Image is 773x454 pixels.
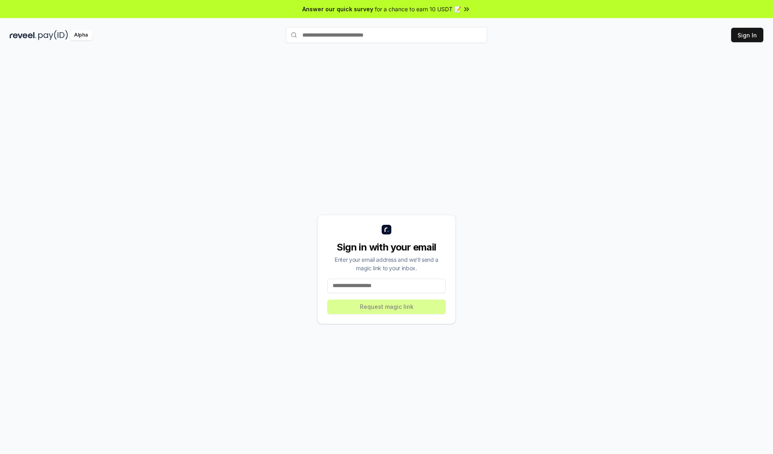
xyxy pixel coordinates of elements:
span: Answer our quick survey [302,5,373,13]
div: Sign in with your email [327,241,446,254]
img: logo_small [382,225,391,234]
img: reveel_dark [10,30,37,40]
button: Sign In [731,28,763,42]
span: for a chance to earn 10 USDT 📝 [375,5,461,13]
div: Alpha [70,30,92,40]
img: pay_id [38,30,68,40]
div: Enter your email address and we’ll send a magic link to your inbox. [327,255,446,272]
